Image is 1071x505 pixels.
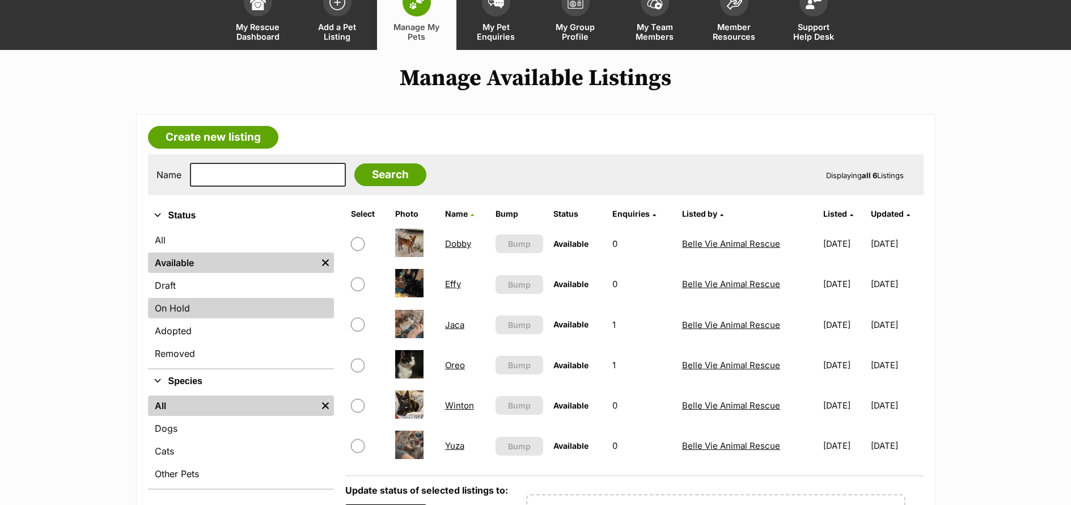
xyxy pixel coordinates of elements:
td: [DATE] [871,305,922,344]
button: Bump [496,275,543,294]
td: [DATE] [871,426,922,465]
button: Bump [496,234,543,253]
th: Select [346,205,390,223]
td: 0 [608,224,677,263]
a: Effy [445,279,461,289]
span: Listed [823,209,847,218]
td: [DATE] [819,224,870,263]
div: Status [148,228,334,368]
a: Updated [871,209,910,218]
span: Bump [508,279,531,291]
td: 1 [608,305,677,344]
a: Winton [445,400,474,411]
span: Available [553,239,589,249]
a: Belle Vie Animal Rescue [682,400,780,411]
span: My Group Profile [550,22,601,41]
a: All [148,395,317,416]
a: Belle Vie Animal Rescue [682,360,780,371]
a: Available [148,253,317,273]
td: [DATE] [819,346,870,385]
span: Listed by [682,209,717,218]
a: Remove filter [317,253,334,273]
button: Bump [496,396,543,415]
a: Dobby [445,238,471,249]
a: Removed [148,343,334,364]
td: 1 [608,346,677,385]
td: [DATE] [819,305,870,344]
a: Belle Vie Animal Rescue [682,279,780,289]
button: Status [148,208,334,223]
button: Bump [496,437,543,456]
span: Available [553,360,589,370]
td: [DATE] [819,426,870,465]
a: Draft [148,275,334,296]
td: [DATE] [819,386,870,425]
span: My Rescue Dashboard [232,22,283,41]
label: Name [156,170,181,180]
span: Updated [871,209,904,218]
span: Displaying Listings [826,171,904,180]
a: Cats [148,441,334,461]
label: Update status of selected listings to: [345,485,508,496]
td: 0 [608,386,677,425]
span: Bump [508,359,531,371]
span: Support Help Desk [788,22,839,41]
a: Yuza [445,440,464,451]
td: [DATE] [819,264,870,304]
a: Belle Vie Animal Rescue [682,238,780,249]
span: Member Resources [709,22,760,41]
span: My Pet Enquiries [471,22,522,41]
span: Add a Pet Listing [312,22,363,41]
span: Available [553,441,589,451]
th: Bump [491,205,547,223]
span: My Team Members [629,22,680,41]
td: [DATE] [871,224,922,263]
a: Other Pets [148,464,334,484]
a: Enquiries [612,209,656,218]
span: Bump [508,399,531,411]
a: On Hold [148,298,334,318]
td: 0 [608,426,677,465]
span: Bump [508,319,531,331]
a: Adopted [148,321,334,341]
span: Available [553,319,589,329]
div: Species [148,393,334,489]
a: Belle Vie Animal Rescue [682,319,780,330]
span: Available [553,401,589,410]
a: Listed by [682,209,723,218]
a: All [148,230,334,250]
td: [DATE] [871,346,922,385]
a: Dogs [148,418,334,439]
td: [DATE] [871,264,922,304]
a: Belle Vie Animal Rescue [682,440,780,451]
button: Bump [496,356,543,374]
th: Status [549,205,607,223]
a: Listed [823,209,853,218]
span: Bump [508,440,531,452]
td: 0 [608,264,677,304]
td: [DATE] [871,386,922,425]
span: Available [553,279,589,289]
input: Search [354,163,426,186]
strong: all 6 [862,171,877,180]
a: Jaca [445,319,464,330]
button: Bump [496,315,543,334]
a: Name [445,209,474,218]
span: Manage My Pets [391,22,442,41]
span: Bump [508,238,531,250]
a: Oreo [445,360,465,371]
a: Remove filter [317,395,334,416]
span: translation missing: en.admin.listings.index.attributes.enquiries [612,209,650,218]
button: Species [148,374,334,389]
th: Photo [391,205,439,223]
a: Create new listing [148,126,278,149]
span: Name [445,209,468,218]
